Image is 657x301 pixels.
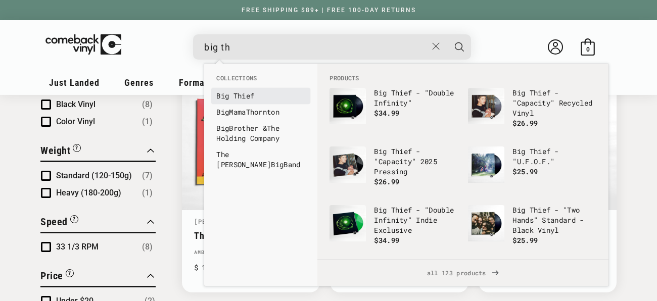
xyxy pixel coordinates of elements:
span: $25.99 [512,235,538,245]
p: ief - "Double Infinity" [374,88,458,108]
a: Big Thief - "U.F.O.F." Big Thief - "U.F.O.F." $25.99 [468,146,596,195]
button: Filter by Speed [40,214,78,232]
li: products: Big Thief - "U.F.O.F." [463,141,601,200]
a: The [PERSON_NAME]BigBand [216,149,305,170]
span: Number of products: (1) [142,187,153,199]
span: Number of products: (7) [142,170,153,182]
li: products: Big Thief - "Capacity" Recycled Vinyl [463,83,601,141]
b: Big [374,205,387,215]
span: 0 [586,45,590,53]
li: collections: Big Mama Thornton [211,104,310,120]
span: $26.99 [374,177,399,186]
b: Big [216,123,229,133]
p: ief - "Double Infinity" Indie Exclusive [374,205,458,235]
span: Weight [40,144,70,157]
span: Genres [124,77,154,88]
li: collections: Big Brother & The Holding Company [211,120,310,146]
li: products: Big Thief - "Capacity" 2025 Pressing [324,141,463,200]
button: Filter by Weight [40,143,81,161]
b: Big [512,146,525,156]
img: Big Thief - "Two Hands" Standard - Black Vinyl [468,205,504,241]
b: Th [391,205,400,215]
div: Products [317,64,608,259]
a: Big Thief - "Two Hands" Standard - Black Vinyl Big Thief - "Two Hands" Standard - Black Vinyl $25.99 [468,205,596,254]
b: Th [391,146,400,156]
b: Th [530,146,538,156]
a: all 123 products [317,260,608,286]
span: 33 1/3 RPM [56,242,99,252]
li: products: Big Thief - "Double Infinity" [324,83,463,141]
p: ief - "Two Hands" Standard - Black Vinyl [512,205,596,235]
span: all 123 products [325,260,600,286]
img: Big Thief - "Capacity" Recycled Vinyl [468,88,504,124]
li: Products [324,74,601,83]
div: Search [193,34,471,60]
img: Big Thief - "Double Infinity" [330,88,366,124]
span: Color Vinyl [56,117,95,126]
a: Big Thief - "Capacity" 2025 Pressing Big Thief - "Capacity" 2025 Pressing $26.99 [330,146,458,195]
b: Big [374,88,387,97]
b: Big [271,160,284,169]
a: BigBrother &The Holding Company [216,123,305,143]
span: Number of products: (8) [142,241,153,253]
a: Big Thief - "Double Infinity" Big Thief - "Double Infinity" $34.99 [330,88,458,136]
span: Heavy (180-200g) [56,188,121,197]
a: The Mysterious Production Of Eggs [194,230,308,241]
b: Th [233,91,242,101]
img: Big Thief - "U.F.O.F." [468,146,504,183]
img: Big Thief - "Capacity" 2025 Pressing [330,146,366,183]
b: Big [512,205,525,215]
span: Speed [40,216,68,228]
b: Th [530,88,538,97]
li: collections: Big Thief [211,88,310,104]
b: Th [216,149,225,159]
button: Search [447,34,472,60]
span: Number of products: (8) [142,98,153,111]
b: Th [530,205,538,215]
div: View All [317,259,608,286]
b: Big [216,107,229,117]
b: Big [216,91,229,101]
div: Collections [204,64,317,178]
span: Just Landed [49,77,100,88]
span: Price [40,270,63,282]
b: Th [246,107,255,117]
input: When autocomplete results are available use up and down arrows to review and enter to select [204,37,427,58]
button: Close [427,35,446,58]
a: Big Thief [216,91,305,101]
p: ief - "Capacity" Recycled Vinyl [512,88,596,118]
span: $34.99 [374,235,399,245]
li: Collections [211,74,310,88]
span: Number of products: (1) [142,116,153,128]
p: ief - "Capacity" 2025 Pressing [374,146,458,177]
a: [PERSON_NAME] [194,217,248,225]
a: BigMamaThornton [216,107,305,117]
img: Big Thief - "Double Infinity" Indie Exclusive [330,205,366,241]
li: collections: The Phil Collins Big Band [211,146,310,173]
span: Black Vinyl [56,99,96,109]
p: ief - "U.F.O.F." [512,146,596,167]
li: products: Big Thief - "Double Infinity" Indie Exclusive [324,200,463,259]
span: $25.99 [512,167,538,176]
li: products: Big Thief - "Two Hands" Standard - Black Vinyl [463,200,601,259]
a: Big Thief - "Double Infinity" Indie Exclusive Big Thief - "Double Infinity" Indie Exclusive $34.99 [330,205,458,254]
b: th [242,123,250,133]
span: Formats [179,77,212,88]
b: Big [512,88,525,97]
span: Standard (120-150g) [56,171,132,180]
b: Big [374,146,387,156]
span: $26.99 [512,118,538,128]
b: Th [267,123,275,133]
a: FREE SHIPPING $89+ | FREE 100-DAY RETURNS [231,7,426,14]
a: Big Thief - "Capacity" Recycled Vinyl Big Thief - "Capacity" Recycled Vinyl $26.99 [468,88,596,136]
span: $34.99 [374,108,399,118]
button: Filter by Price [40,268,74,286]
b: Th [391,88,400,97]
